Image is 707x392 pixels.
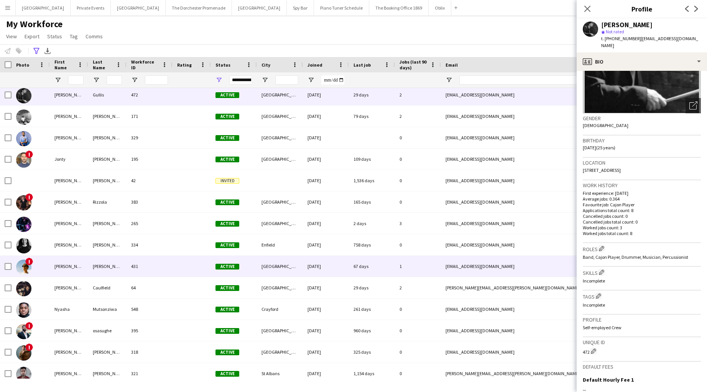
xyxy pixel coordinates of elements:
span: City [261,62,270,68]
div: 165 days [349,191,395,212]
span: Active [215,92,239,98]
div: [EMAIL_ADDRESS][DOMAIN_NAME] [441,320,594,341]
span: | [EMAIL_ADDRESS][DOMAIN_NAME] [601,36,698,48]
span: Status [215,62,230,68]
span: Active [215,285,239,291]
h3: Profile [577,4,707,14]
div: [EMAIL_ADDRESS][DOMAIN_NAME] [441,256,594,277]
div: [DATE] [303,170,349,191]
span: Jobs (last 90 days) [400,59,427,70]
h3: Default Hourly Fee 1 [583,376,634,383]
div: Jonty [50,149,88,170]
div: 2 days [349,213,395,234]
span: Rating [177,62,192,68]
img: Richard Nicholas [16,345,31,361]
span: View [6,33,17,40]
div: 334 [127,234,173,255]
button: [GEOGRAPHIC_DATA] [232,0,287,15]
img: Jim Cornelissen [16,131,31,146]
div: Caulfield [88,277,127,298]
p: Cancelled jobs count: 0 [583,213,701,219]
div: 265 [127,213,173,234]
div: 64 [127,277,173,298]
div: 548 [127,299,173,320]
div: 960 days [349,320,395,341]
a: View [3,31,20,41]
input: First Name Filter Input [68,75,84,85]
div: 0 [395,149,441,170]
button: Open Filter Menu [131,77,138,83]
span: Last Name [93,59,113,70]
span: Last job [353,62,371,68]
button: Open Filter Menu [446,77,452,83]
span: Tag [70,33,78,40]
img: Nicky Caulfield [16,281,31,296]
div: [EMAIL_ADDRESS][DOMAIN_NAME] [441,234,594,255]
div: [PERSON_NAME] [601,21,653,28]
app-action-btn: Export XLSX [43,46,52,56]
div: [EMAIL_ADDRESS][DOMAIN_NAME] [441,341,594,363]
div: [EMAIL_ADDRESS][DOMAIN_NAME] [441,84,594,105]
div: [GEOGRAPHIC_DATA] [257,127,303,148]
div: [DATE] [303,256,349,277]
span: Workforce ID [131,59,159,70]
button: Open Filter Menu [261,77,268,83]
div: Enfield [257,234,303,255]
input: City Filter Input [275,75,298,85]
div: [PERSON_NAME] [50,341,88,363]
span: Active [215,307,239,312]
div: [GEOGRAPHIC_DATA] [257,149,303,170]
div: 0 [395,320,441,341]
div: 0 [395,127,441,148]
span: [DEMOGRAPHIC_DATA] [583,122,628,128]
div: [PERSON_NAME] [88,106,127,127]
div: [PERSON_NAME] [50,234,88,255]
div: [GEOGRAPHIC_DATA] [257,256,303,277]
div: 329 [127,127,173,148]
span: Not rated [606,29,624,34]
input: Email Filter Input [459,75,590,85]
div: 325 days [349,341,395,363]
p: First experience: [DATE] [583,190,701,196]
div: [PERSON_NAME] [50,320,88,341]
div: [GEOGRAPHIC_DATA] [257,106,303,127]
div: 0 [395,363,441,384]
h3: Roles [583,245,701,253]
span: [STREET_ADDRESS] [583,167,621,173]
span: Band, Cajon Player, Drummer, Musician, Percussionist [583,254,688,260]
div: [PERSON_NAME] [50,84,88,105]
p: Incomplete [583,278,701,284]
div: [PERSON_NAME] [50,191,88,212]
div: 1,536 days [349,170,395,191]
div: St Albans [257,363,303,384]
div: 472 [127,84,173,105]
span: Photo [16,62,29,68]
div: 3 [395,213,441,234]
div: [PERSON_NAME] [50,363,88,384]
span: ! [25,322,33,330]
div: [EMAIL_ADDRESS][DOMAIN_NAME] [441,127,594,148]
div: [EMAIL_ADDRESS][DOMAIN_NAME] [441,170,594,191]
a: Export [21,31,43,41]
div: 0 [395,191,441,212]
span: Active [215,371,239,377]
p: Applications total count: 8 [583,207,701,213]
span: Status [47,33,62,40]
h3: Birthday [583,137,701,144]
div: Rizzola [88,191,127,212]
img: Matthias Stapleton [16,217,31,232]
span: Active [215,328,239,334]
button: Open Filter Menu [307,77,314,83]
div: [GEOGRAPHIC_DATA] [257,213,303,234]
div: [PERSON_NAME] [88,256,127,277]
div: 318 [127,341,173,363]
img: James Gullis [16,88,31,103]
div: [DATE] [303,191,349,212]
span: My Workforce [6,18,62,30]
button: Oblix [429,0,451,15]
div: [PERSON_NAME] [88,127,127,148]
div: 109 days [349,149,395,170]
div: [DATE] [303,213,349,234]
h3: Gender [583,115,701,122]
div: 431 [127,256,173,277]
